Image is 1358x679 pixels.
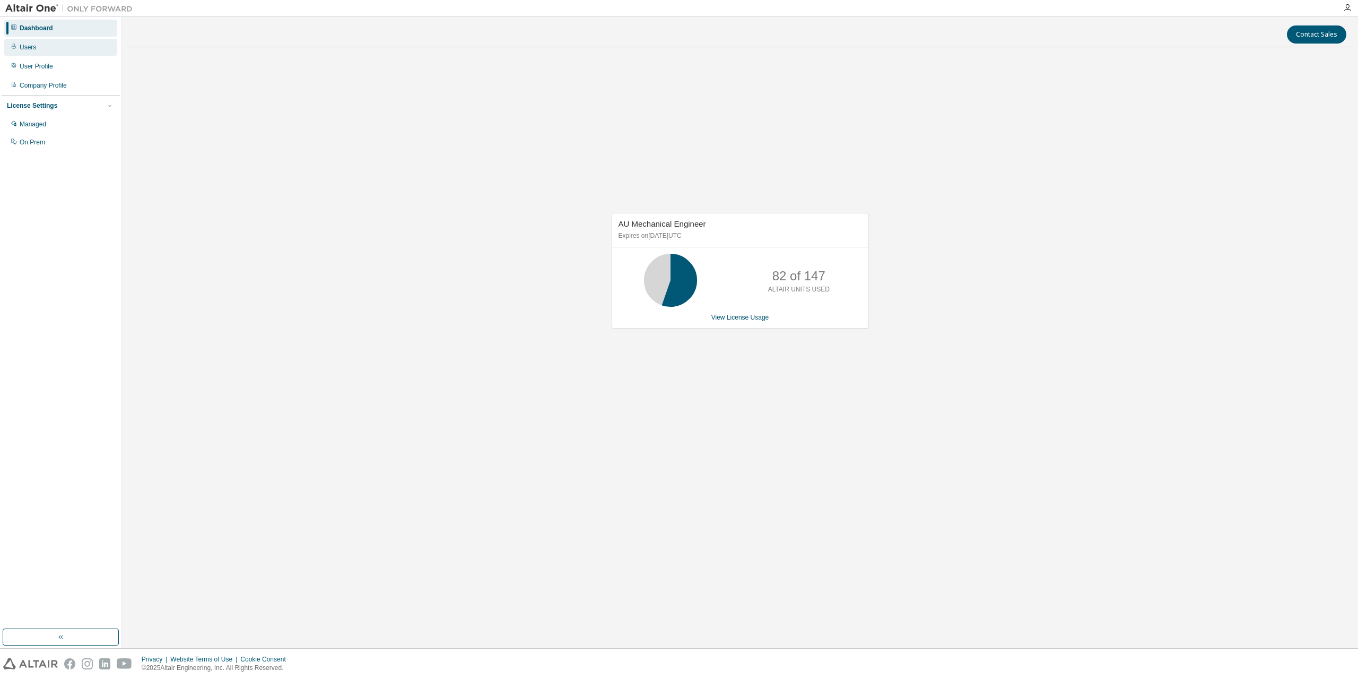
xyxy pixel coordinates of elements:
[619,219,706,228] span: AU Mechanical Engineer
[3,658,58,669] img: altair_logo.svg
[82,658,93,669] img: instagram.svg
[768,285,830,294] p: ALTAIR UNITS USED
[64,658,75,669] img: facebook.svg
[142,664,292,673] p: © 2025 Altair Engineering, Inc. All Rights Reserved.
[240,655,292,664] div: Cookie Consent
[20,138,45,147] div: On Prem
[142,655,170,664] div: Privacy
[20,120,46,128] div: Managed
[20,24,53,32] div: Dashboard
[20,81,67,90] div: Company Profile
[170,655,240,664] div: Website Terms of Use
[117,658,132,669] img: youtube.svg
[1287,25,1346,44] button: Contact Sales
[7,101,57,110] div: License Settings
[20,43,36,51] div: Users
[772,267,825,285] p: 82 of 147
[5,3,138,14] img: Altair One
[619,231,859,240] p: Expires on [DATE] UTC
[711,314,769,321] a: View License Usage
[99,658,110,669] img: linkedin.svg
[20,62,53,71] div: User Profile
